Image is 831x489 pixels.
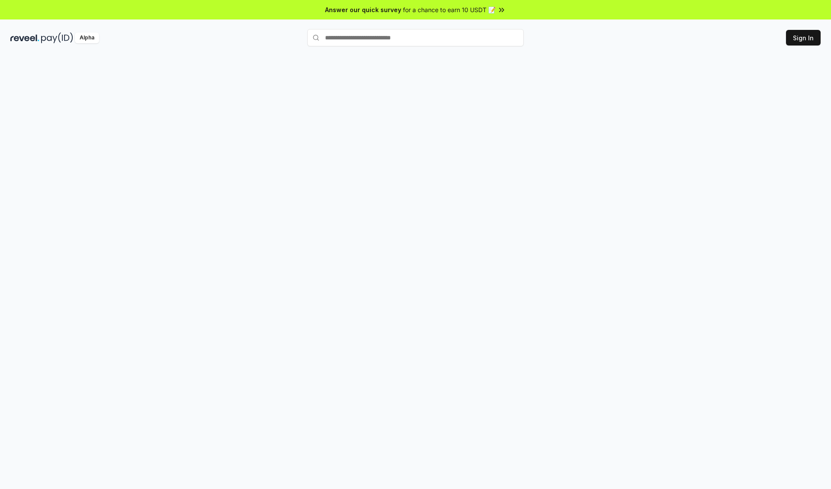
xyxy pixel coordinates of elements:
img: pay_id [41,32,73,43]
span: for a chance to earn 10 USDT 📝 [403,5,496,14]
div: Alpha [75,32,99,43]
span: Answer our quick survey [325,5,401,14]
button: Sign In [786,30,821,45]
img: reveel_dark [10,32,39,43]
